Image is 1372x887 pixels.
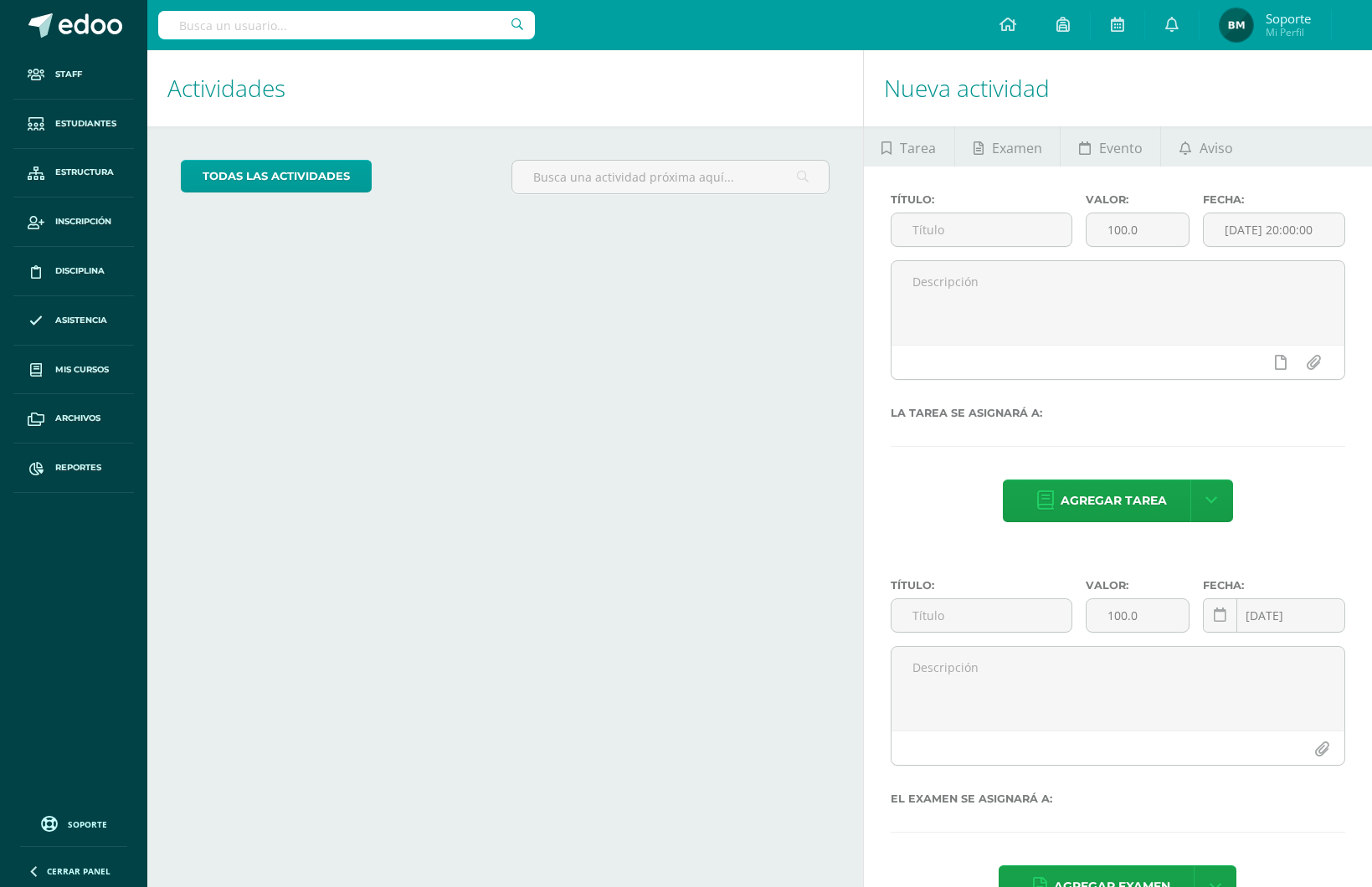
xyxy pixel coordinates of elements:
input: Título [892,599,1071,632]
label: Fecha: [1203,193,1345,206]
label: Valor: [1086,579,1190,592]
span: Inscripción [55,215,111,228]
input: Fecha de entrega [1204,599,1344,632]
span: Examen [992,128,1042,168]
span: Staff [55,68,82,81]
input: Título [892,213,1071,246]
span: Aviso [1200,128,1233,168]
input: Puntos máximos [1087,599,1189,632]
a: Staff [13,50,134,100]
input: Puntos máximos [1087,213,1189,246]
a: Aviso [1161,126,1251,167]
a: Examen [955,126,1060,167]
a: todas las Actividades [181,160,372,192]
span: Soporte [1266,10,1311,27]
h1: Actividades [167,50,843,126]
a: Reportes [13,443,134,493]
span: Asistencia [55,314,107,327]
span: Agregar tarea [1061,480,1167,521]
span: Reportes [55,461,101,474]
a: Inscripción [13,197,134,247]
label: Título: [891,193,1072,206]
span: Disciplina [55,264,105,278]
span: Evento [1099,128,1143,168]
span: Estudiantes [55,117,116,131]
a: Mis cursos [13,346,134,395]
a: Archivos [13,394,134,443]
label: Título: [891,579,1072,592]
input: Busca una actividad próxima aquí... [512,161,828,193]
span: Mis cursos [55,363,109,377]
label: Fecha: [1203,579,1345,592]
label: El examen se asignará a: [891,792,1345,805]
label: Valor: [1086,193,1190,206]
span: Mi Perfil [1266,25,1311,39]
a: Estudiantes [13,100,134,149]
h1: Nueva actividad [884,50,1352,126]
span: Archivos [55,412,100,425]
span: Estructura [55,166,114,179]
input: Fecha de entrega [1204,213,1344,246]
a: Evento [1061,126,1160,167]
label: La tarea se asignará a: [891,407,1345,419]
input: Busca un usuario... [158,11,535,39]
a: Tarea [864,126,954,167]
img: 124947c2b8f52875b6fcaf013d3349fe.png [1220,8,1253,42]
a: Soporte [20,812,127,834]
a: Asistencia [13,296,134,346]
a: Disciplina [13,247,134,296]
span: Cerrar panel [47,865,110,877]
span: Soporte [68,818,107,830]
span: Tarea [900,128,936,168]
a: Estructura [13,149,134,198]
